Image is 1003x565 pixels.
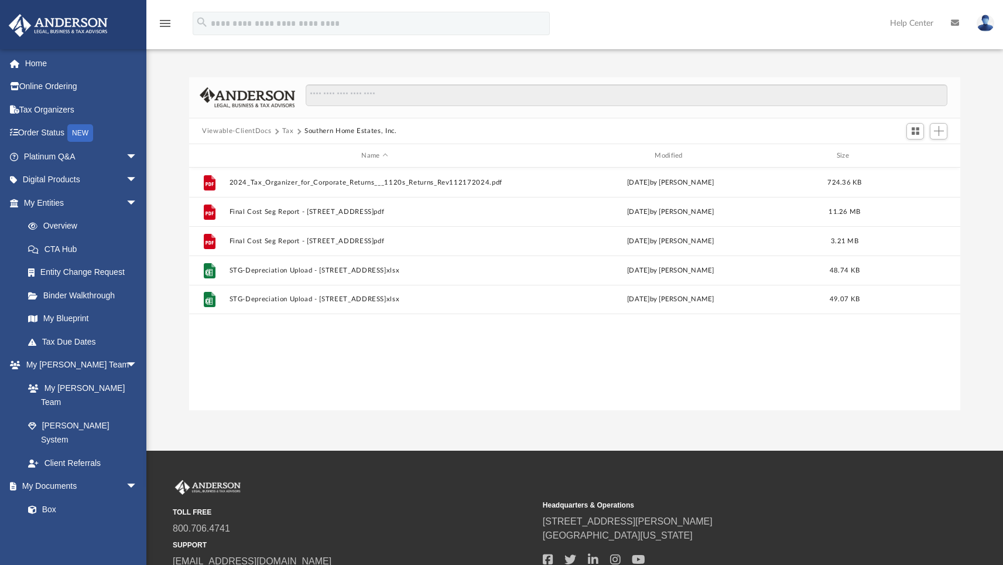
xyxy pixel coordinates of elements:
[627,267,650,274] span: [DATE]
[821,151,868,161] div: Size
[126,353,149,377] span: arrow_drop_down
[230,267,521,274] button: STG-Depreciation Upload - [STREET_ADDRESS]xlsx
[5,14,111,37] img: Anderson Advisors Platinum Portal
[525,266,816,276] div: by [PERSON_NAME]
[8,52,155,75] a: Home
[16,521,149,544] a: Meeting Minutes
[906,123,924,139] button: Switch to Grid View
[16,261,155,284] a: Entity Change Request
[16,414,149,451] a: [PERSON_NAME] System
[8,145,155,168] a: Platinum Q&Aarrow_drop_down
[930,123,947,139] button: Add
[525,178,816,188] div: by [PERSON_NAME]
[627,296,650,302] span: [DATE]
[194,151,224,161] div: id
[543,530,693,540] a: [GEOGRAPHIC_DATA][US_STATE]
[173,507,535,518] small: TOLL FREE
[16,498,143,521] a: Box
[16,451,149,475] a: Client Referrals
[202,126,271,137] button: Viewable-ClientDocs
[158,16,172,30] i: menu
[282,126,294,137] button: Tax
[230,179,521,186] button: 2024_Tax_Organizer_for_Corporate_Returns___1120s_Returns_Rev112172024.pdf
[126,168,149,192] span: arrow_drop_down
[158,22,172,30] a: menu
[16,330,155,353] a: Tax Due Dates
[827,179,861,186] span: 724.36 KB
[8,475,149,498] a: My Documentsarrow_drop_down
[525,294,816,305] div: by [PERSON_NAME]
[304,126,397,137] button: Southern Home Estates, Inc.
[830,296,860,302] span: 49.07 KB
[67,124,93,142] div: NEW
[8,98,155,121] a: Tax Organizers
[627,209,650,215] span: [DATE]
[525,236,816,247] div: by [PERSON_NAME]
[126,475,149,499] span: arrow_drop_down
[8,353,149,377] a: My [PERSON_NAME] Teamarrow_drop_down
[16,376,143,414] a: My [PERSON_NAME] Team
[543,500,905,510] small: Headquarters & Operations
[173,540,535,550] small: SUPPORT
[525,151,816,161] div: Modified
[173,480,243,495] img: Anderson Advisors Platinum Portal
[173,523,230,533] a: 800.706.4741
[830,267,860,274] span: 48.74 KB
[16,307,149,331] a: My Blueprint
[229,151,520,161] div: Name
[543,516,713,526] a: [STREET_ADDRESS][PERSON_NAME]
[873,151,955,161] div: id
[627,238,650,244] span: [DATE]
[627,179,650,186] span: [DATE]
[8,191,155,215] a: My Entitiesarrow_drop_down
[16,237,155,261] a: CTA Hub
[525,207,816,217] div: by [PERSON_NAME]
[8,75,155,98] a: Online Ordering
[16,284,155,307] a: Binder Walkthrough
[189,168,960,411] div: grid
[977,15,994,32] img: User Pic
[306,84,947,107] input: Search files and folders
[829,209,861,215] span: 11.26 MB
[126,191,149,215] span: arrow_drop_down
[230,295,521,303] button: STG-Depreciation Upload - [STREET_ADDRESS]xlsx
[230,237,521,245] button: Final Cost Seg Report - [STREET_ADDRESS]pdf
[831,238,858,244] span: 3.21 MB
[8,168,155,192] a: Digital Productsarrow_drop_down
[126,145,149,169] span: arrow_drop_down
[230,208,521,216] button: Final Cost Seg Report - [STREET_ADDRESS]pdf
[8,121,155,145] a: Order StatusNEW
[16,215,155,238] a: Overview
[196,16,208,29] i: search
